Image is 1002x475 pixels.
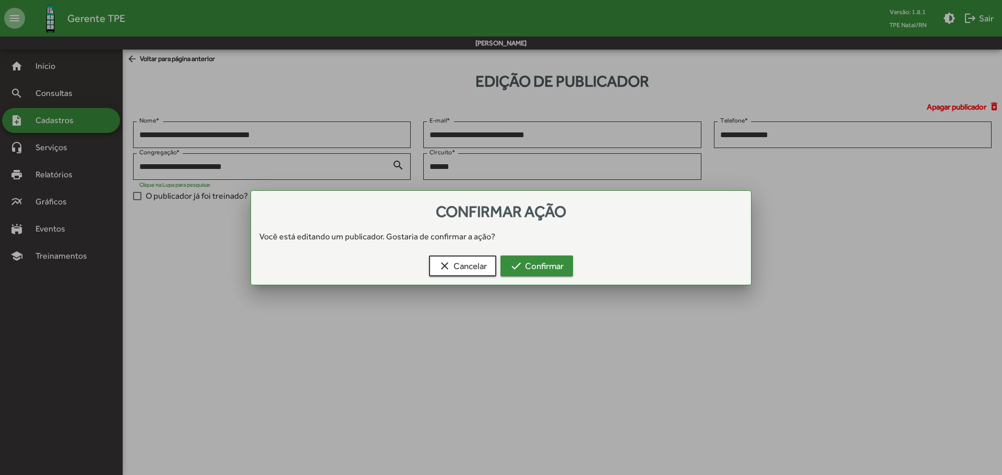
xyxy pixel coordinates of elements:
[510,260,522,272] mat-icon: check
[438,260,451,272] mat-icon: clear
[251,230,751,243] div: Você está editando um publicador. Gostaria de confirmar a ação?
[500,255,573,276] button: Confirmar
[510,257,564,275] span: Confirmar
[436,202,566,221] span: Confirmar ação
[438,257,487,275] span: Cancelar
[429,255,496,276] button: Cancelar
